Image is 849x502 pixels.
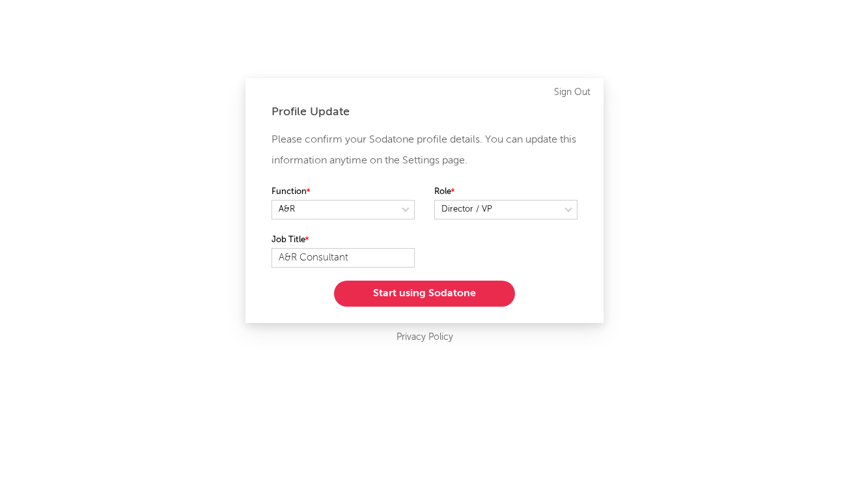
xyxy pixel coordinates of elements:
label: Function [271,184,415,200]
div: Profile Update [271,104,578,120]
p: Please confirm your Sodatone profile details. You can update this information anytime on the Sett... [271,130,578,171]
a: Sign Out [554,85,591,100]
label: Role [434,184,578,200]
label: Job Title [271,232,415,248]
button: Start using Sodatone [334,281,515,307]
a: Privacy Policy [397,329,453,346]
